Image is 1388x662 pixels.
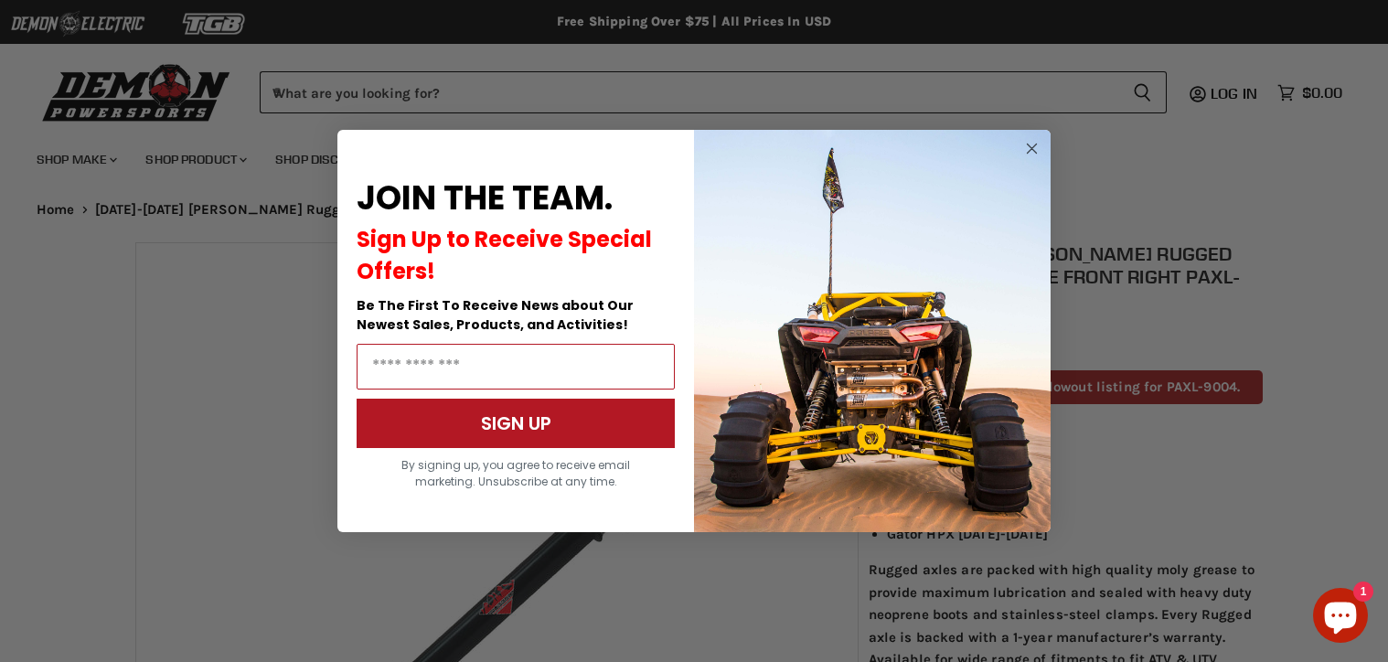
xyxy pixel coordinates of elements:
inbox-online-store-chat: Shopify online store chat [1308,588,1373,647]
span: Be The First To Receive News about Our Newest Sales, Products, and Activities! [357,296,634,334]
span: By signing up, you agree to receive email marketing. Unsubscribe at any time. [401,457,630,489]
button: Close dialog [1020,137,1043,160]
span: JOIN THE TEAM. [357,175,613,221]
input: Email Address [357,344,675,390]
img: a9095488-b6e7-41ba-879d-588abfab540b.jpeg [694,130,1051,532]
span: Sign Up to Receive Special Offers! [357,224,652,286]
button: SIGN UP [357,399,675,448]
